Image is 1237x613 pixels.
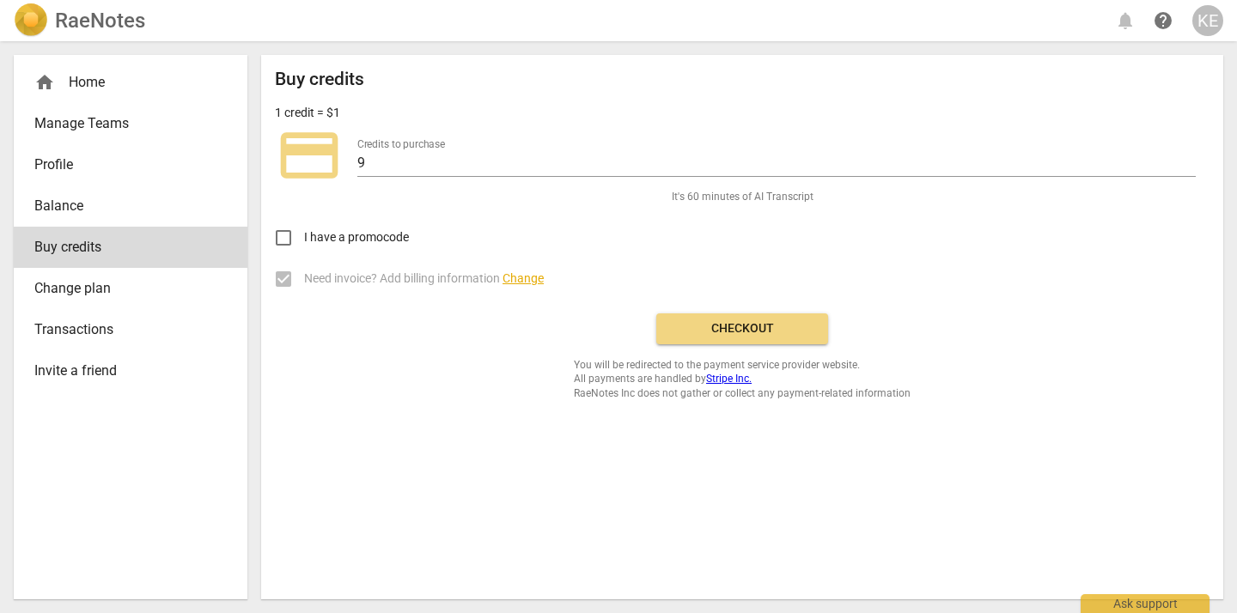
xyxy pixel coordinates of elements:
[670,320,814,337] span: Checkout
[14,268,247,309] a: Change plan
[672,190,813,204] span: It's 60 minutes of AI Transcript
[14,185,247,227] a: Balance
[1081,594,1210,613] div: Ask support
[656,313,828,344] button: Checkout
[1153,10,1173,31] span: help
[574,358,911,401] span: You will be redirected to the payment service provider website. All payments are handled by RaeNo...
[14,227,247,268] a: Buy credits
[14,350,247,391] a: Invite a friend
[34,72,55,93] span: home
[14,3,145,38] a: LogoRaeNotes
[55,9,145,33] h2: RaeNotes
[304,270,544,288] span: Need invoice? Add billing information
[275,104,340,122] p: 1 credit = $1
[34,196,213,216] span: Balance
[34,278,213,299] span: Change plan
[304,228,409,246] span: I have a promocode
[1148,5,1179,36] a: Help
[34,113,213,134] span: Manage Teams
[14,3,48,38] img: Logo
[14,309,247,350] a: Transactions
[34,361,213,381] span: Invite a friend
[14,144,247,185] a: Profile
[357,139,445,149] label: Credits to purchase
[1192,5,1223,36] button: KE
[275,121,344,190] span: credit_card
[34,72,213,93] div: Home
[34,155,213,175] span: Profile
[275,69,364,90] h2: Buy credits
[34,319,213,340] span: Transactions
[34,237,213,258] span: Buy credits
[706,373,752,385] a: Stripe Inc.
[503,271,544,285] span: Change
[14,103,247,144] a: Manage Teams
[14,62,247,103] div: Home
